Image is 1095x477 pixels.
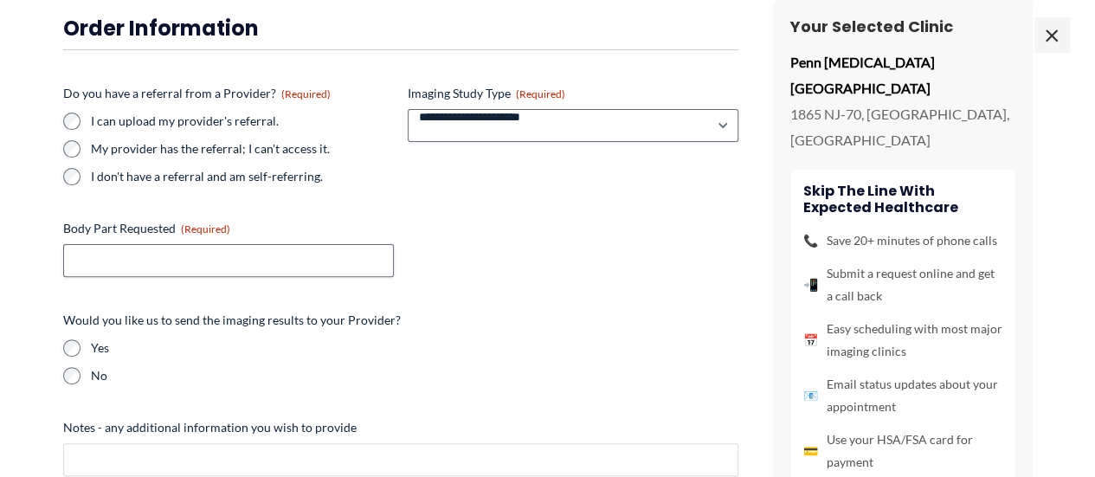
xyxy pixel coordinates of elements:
li: Email status updates about your appointment [803,373,1002,418]
h4: Skip the line with Expected Healthcare [803,183,1002,216]
label: Body Part Requested [63,220,394,237]
p: Penn [MEDICAL_DATA] [GEOGRAPHIC_DATA] [790,50,1015,101]
h3: Order Information [63,15,738,42]
span: 📲 [803,274,818,296]
label: Imaging Study Type [408,85,738,102]
li: Use your HSA/FSA card for payment [803,429,1002,474]
p: 1865 NJ-70, [GEOGRAPHIC_DATA], [GEOGRAPHIC_DATA] [790,101,1015,152]
li: Submit a request online and get a call back [803,262,1002,307]
label: I don't have a referral and am self-referring. [91,168,394,185]
label: Yes [91,339,738,357]
span: (Required) [281,87,331,100]
span: 📧 [803,384,818,407]
label: My provider has the referral; I can't access it. [91,140,394,158]
span: (Required) [516,87,565,100]
span: × [1034,17,1069,52]
span: 📞 [803,229,818,252]
span: 📅 [803,329,818,351]
legend: Would you like us to send the imaging results to your Provider? [63,312,401,329]
li: Save 20+ minutes of phone calls [803,229,1002,252]
span: 💳 [803,440,818,462]
li: Easy scheduling with most major imaging clinics [803,318,1002,363]
label: I can upload my provider's referral. [91,113,394,130]
label: Notes - any additional information you wish to provide [63,419,738,436]
legend: Do you have a referral from a Provider? [63,85,331,102]
h3: Your Selected Clinic [790,16,1015,36]
label: No [91,367,738,384]
span: (Required) [181,222,230,235]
